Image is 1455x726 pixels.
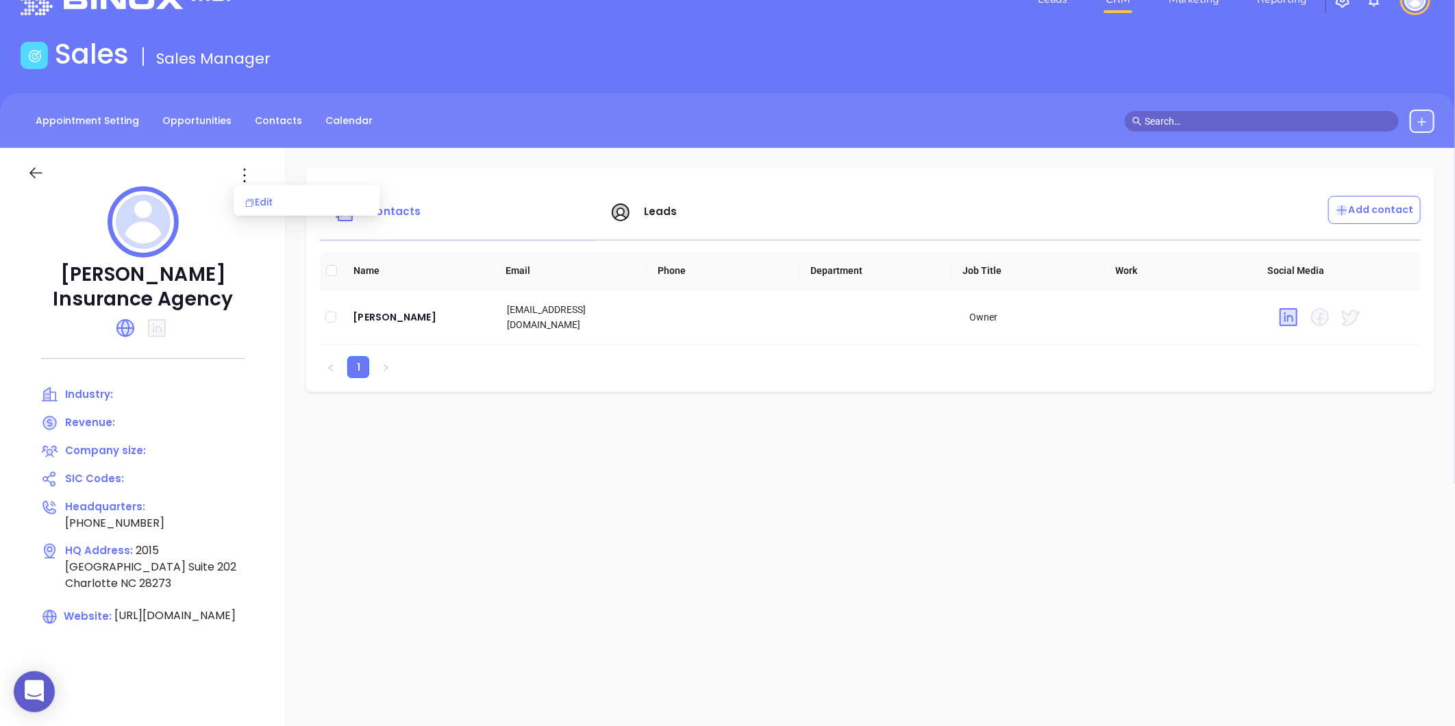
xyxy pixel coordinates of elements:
li: Next Page [375,356,397,378]
span: Contacts [368,204,421,218]
p: Add contact [1335,203,1414,217]
th: Department [799,252,952,290]
th: Social Media [1256,252,1408,290]
td: Owner [958,290,1112,345]
th: Job Title [952,252,1104,290]
span: Leads [644,204,677,218]
li: 1 [347,356,369,378]
span: [URL][DOMAIN_NAME] [114,608,236,624]
span: Sales Manager [156,48,271,69]
a: Contacts [247,110,310,132]
div: Edit [245,195,369,210]
span: SIC Codes: [65,471,124,486]
th: Work [1104,252,1256,290]
th: Phone [647,252,799,290]
a: Calendar [317,110,381,132]
span: right [382,364,390,372]
span: Revenue: [65,415,115,429]
img: profile logo [108,186,179,258]
a: Opportunities [154,110,240,132]
span: 2015 [GEOGRAPHIC_DATA] Suite 202 Charlotte NC 28273 [65,542,236,591]
span: Website: [41,609,112,623]
button: left [320,356,342,378]
span: Industry: [65,387,113,401]
input: Search… [1145,114,1391,129]
span: Company size: [65,443,146,458]
li: Previous Page [320,356,342,378]
span: Headquarters: [65,499,145,514]
td: [EMAIL_ADDRESS][DOMAIN_NAME] [496,290,650,345]
span: search [1132,116,1142,126]
th: Email [495,252,647,290]
span: HQ Address: [65,543,133,558]
button: right [375,356,397,378]
a: Appointment Setting [27,110,147,132]
p: [PERSON_NAME] Insurance Agency [27,262,258,312]
a: 1 [348,357,369,377]
span: [PHONE_NUMBER] [65,515,164,531]
span: left [327,364,335,372]
th: Name [343,252,495,290]
h1: Sales [55,38,129,71]
a: [PERSON_NAME] [353,309,485,325]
